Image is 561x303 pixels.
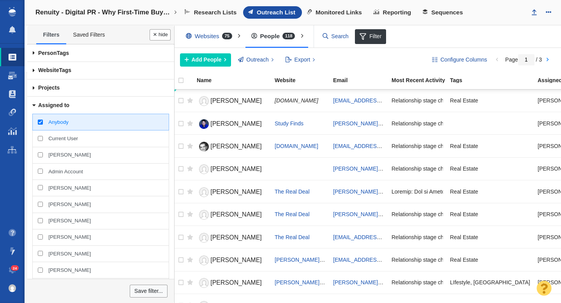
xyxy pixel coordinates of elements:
button: Add People [180,53,231,67]
a: Monitored Links [302,6,369,19]
a: [PERSON_NAME][EMAIL_ADDRESS][PERSON_NAME][DOMAIN_NAME] [333,211,515,217]
span: 75 [222,33,232,39]
span: Relationship stage changed to: Attempting To Reach, 1 Attempt [392,234,544,241]
a: Website [275,78,332,84]
a: [PERSON_NAME][EMAIL_ADDRESS][PERSON_NAME][DOMAIN_NAME] [333,279,515,285]
span: Admin Account [48,168,83,175]
span: Relationship stage changed to: Attempting To Reach, 1 Attempt [392,120,544,127]
div: Anybody [32,114,169,130]
a: Study Finds [275,120,303,127]
input: Current User [38,136,43,141]
a: [PERSON_NAME] [197,208,268,222]
span: Relationship stage changed to: Attempting To Reach, 1 Attempt [392,143,544,150]
span: The Real Deal [275,188,310,195]
a: Outreach List [243,6,302,19]
a: Filters [36,27,66,43]
span: Outreach [246,56,269,64]
a: Research Lists [180,6,243,19]
input: Admin Account [38,169,43,174]
span: Configure Columns [440,56,487,64]
span: Relationship stage changed to: Attempting To Reach, 1 Attempt [392,211,544,218]
div: Tags [450,78,537,83]
span: [PERSON_NAME] [48,217,91,224]
span: [PERSON_NAME] [210,166,262,172]
span: [PERSON_NAME] [48,250,91,257]
a: [EMAIL_ADDRESS][DOMAIN_NAME] [333,234,425,240]
span: Real Estate [450,97,478,104]
span: Real Estate [450,188,478,195]
span: 24 [11,265,19,271]
span: Real Estate [450,143,478,150]
a: [EMAIL_ADDRESS][DOMAIN_NAME] [333,97,425,104]
span: [PERSON_NAME] [210,257,262,263]
div: Current User [32,130,169,147]
input: [PERSON_NAME] [38,234,43,240]
a: [PERSON_NAME][EMAIL_ADDRESS][DOMAIN_NAME] [333,166,470,172]
a: Sequences [418,6,469,19]
button: Done [150,29,171,41]
a: [PERSON_NAME] [197,254,268,267]
span: Relationship stage changed to: Attempting To Reach, 1 Attempt [392,279,544,286]
a: [PERSON_NAME] [197,94,268,108]
a: Tags [27,44,174,62]
button: Export [281,53,319,67]
a: [EMAIL_ADDRESS][DOMAIN_NAME] [333,257,425,263]
input: Search [319,30,352,43]
a: [PERSON_NAME] Report [275,257,337,263]
span: Sequences [431,9,463,16]
span: [PERSON_NAME] [48,201,91,208]
span: Reporting [383,9,411,16]
div: Website [275,78,332,83]
span: Monitored Links [316,9,362,16]
span: [PERSON_NAME] [210,211,262,218]
span: Person [38,50,56,56]
a: [DOMAIN_NAME] [275,143,318,149]
input: [PERSON_NAME] [38,152,43,157]
span: [DOMAIN_NAME] [275,97,318,104]
span: [PERSON_NAME] [210,188,262,195]
h4: Renuity - Digital PR - Why First-Time Buyers Are Rethinking the Starter Home [35,9,172,16]
a: [PERSON_NAME] [197,140,268,153]
div: Email [333,78,391,83]
a: The Real Deal [275,211,310,217]
button: Outreach [234,53,278,67]
a: Reporting [369,6,418,19]
span: [PERSON_NAME] [48,185,91,192]
span: Export [295,56,310,64]
a: Name [197,78,274,84]
a: [PERSON_NAME] [197,276,268,290]
span: Relationship stage changed to: Attempting To Reach, 1 Attempt [392,165,544,172]
span: Website [38,67,59,73]
a: [PERSON_NAME] [197,162,268,176]
span: Add People [192,56,222,64]
span: Research Lists [194,9,237,16]
a: Email [333,78,391,84]
span: [PERSON_NAME] [210,97,262,104]
span: The Real Deal [275,234,310,240]
a: [PERSON_NAME] [197,231,268,245]
a: [PERSON_NAME][EMAIL_ADDRESS][DOMAIN_NAME] [333,120,470,127]
span: [PERSON_NAME] [48,267,91,274]
a: [PERSON_NAME] News [275,279,335,285]
span: [PERSON_NAME] [210,143,262,150]
span: Real Estate [450,211,478,218]
span: Real Estate [450,234,478,241]
a: Assigned to [27,97,174,114]
input: [PERSON_NAME] [38,251,43,256]
span: Outreach List [257,9,295,16]
span: [PERSON_NAME] [210,279,262,286]
button: Configure Columns [428,53,492,67]
span: [PERSON_NAME] [210,234,262,241]
a: Projects [27,79,174,97]
a: [PERSON_NAME] [197,117,268,131]
a: [EMAIL_ADDRESS][DOMAIN_NAME] [333,143,425,149]
span: Real Estate [450,256,478,263]
img: 8a21b1a12a7554901d364e890baed237 [9,284,16,292]
span: Relationship stage changed to: Attempting To Reach, 1 Attempt [392,256,544,263]
a: Tags [27,62,174,79]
